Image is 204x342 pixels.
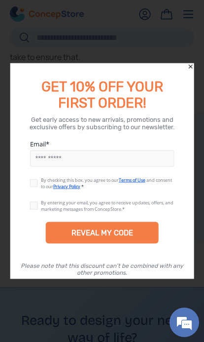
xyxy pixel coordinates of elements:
[22,116,182,131] div: Get early access to new arrivals, promotions and exclusive offers by subscribing to our newsletter.
[20,262,184,276] div: Please note that this discount can’t be combined with any other promotions.
[30,140,174,148] label: Email
[119,177,145,183] a: Terms of Use
[187,63,194,70] div: Close
[41,79,163,111] span: GET 10% OFF YOUR FIRST ORDER!
[41,177,172,190] span: and consent to our
[46,222,159,244] div: REVEAL MY CODE
[41,177,119,183] span: By checking this box, you agree to our
[71,228,133,237] div: REVEAL MY CODE
[53,183,80,190] a: Privacy Policy
[41,199,173,212] div: By entering your email, you agree to receive updates, offers, and marketing messages from ConcepS...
